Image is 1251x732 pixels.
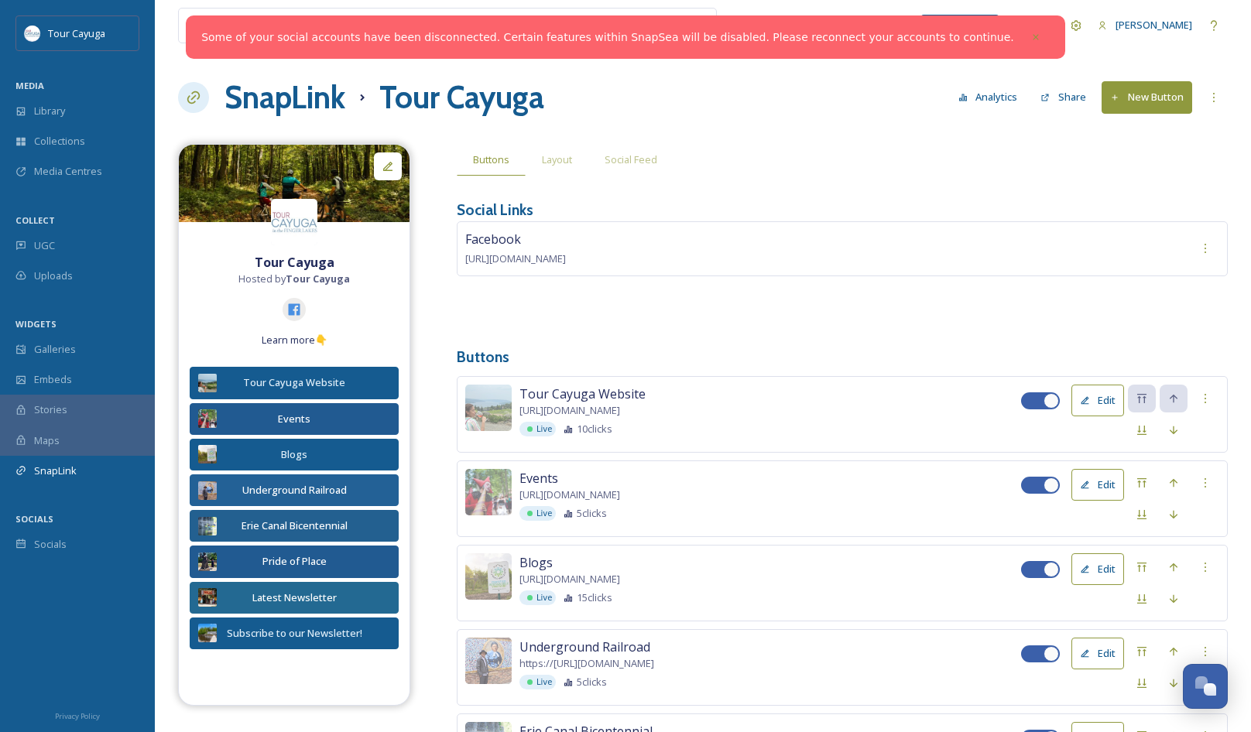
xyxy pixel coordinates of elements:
[473,152,509,167] span: Buttons
[465,251,566,265] span: [URL][DOMAIN_NAME]
[55,711,100,721] span: Privacy Policy
[271,199,317,245] img: download.jpeg
[48,26,105,40] span: Tour Cayuga
[465,469,512,515] img: 2fc8f295-4833-4b8f-bf13-9113ff3390b8.jpg
[618,10,708,40] a: View all files
[201,29,1014,46] a: Some of your social accounts have been disconnected. Certain features within SnapSea will be disa...
[190,403,399,435] button: Events
[198,624,217,642] img: 9e4c807c-bf24-47f4-bf34-f9a65645deea.jpg
[15,513,53,525] span: SOCIALS
[379,74,544,121] h1: Tour Cayuga
[34,238,55,253] span: UGC
[198,481,217,500] img: d989fd66-fd5c-4d2c-8c02-4c38b74c5598.jpg
[190,546,399,577] button: Pride of Place
[1116,18,1192,32] span: [PERSON_NAME]
[255,254,334,271] strong: Tour Cayuga
[214,9,590,43] input: Search your library
[224,447,364,462] div: Blogs
[542,152,572,167] span: Layout
[519,656,654,671] span: https://[URL][DOMAIN_NAME]
[190,510,399,542] button: Erie Canal Bicentennial
[34,342,76,357] span: Galleries
[1183,664,1228,709] button: Open Chat
[34,463,77,478] span: SnapLink
[224,554,364,569] div: Pride of Place
[519,572,620,587] span: [URL][DOMAIN_NAME]
[34,269,73,283] span: Uploads
[1071,385,1124,416] button: Edit
[55,706,100,724] a: Privacy Policy
[15,318,57,330] span: WIDGETS
[190,367,399,398] button: Tour Cayuga Website
[951,82,1026,112] button: Analytics
[34,164,102,179] span: Media Centres
[34,433,60,448] span: Maps
[457,199,533,221] h3: Social Links
[179,145,410,222] img: b5d037cd-04cd-4fac-9b64-9a22eac2a8e5.jpg
[198,588,217,607] img: faa31967-6370-4936-9b6c-70cf00b33f01.jpg
[577,422,612,436] span: 10 clicks
[577,590,612,605] span: 15 clicks
[1071,638,1124,669] button: Edit
[34,104,65,118] span: Library
[519,469,558,487] span: Events
[457,346,1228,368] h3: Buttons
[1102,81,1192,113] button: New Button
[286,272,350,286] strong: Tour Cayuga
[519,422,556,436] div: Live
[519,675,556,689] div: Live
[577,675,607,689] span: 5 clicks
[519,590,556,605] div: Live
[238,272,350,286] span: Hosted by
[519,403,620,418] span: [URL][DOMAIN_NAME]
[224,412,364,426] div: Events
[25,26,40,41] img: download.jpeg
[1071,469,1124,501] button: Edit
[198,374,217,392] img: d13152c4-165d-49b2-beb9-16e0a7ef30c2.jpg
[198,445,217,463] img: 71e0f8f2-1c90-4030-b889-528a98c53596.jpg
[190,617,399,649] button: Subscribe to our Newsletter!
[519,638,650,656] span: Underground Railroad
[1033,82,1094,112] button: Share
[224,483,364,498] div: Underground Railroad
[198,552,217,571] img: 9e949a54-5c2c-40a3-a755-359529188bce.jpg
[519,506,556,521] div: Live
[224,74,345,121] a: SnapLink
[262,333,327,347] span: Learn more👇
[1071,553,1124,585] button: Edit
[34,372,72,387] span: Embeds
[605,152,657,167] span: Social Feed
[951,82,1033,112] a: Analytics
[15,214,55,226] span: COLLECT
[921,15,999,36] a: What's New
[34,537,67,552] span: Socials
[465,553,512,600] img: 71e0f8f2-1c90-4030-b889-528a98c53596.jpg
[34,402,67,417] span: Stories
[190,582,399,614] button: Latest Newsletter
[224,626,364,641] div: Subscribe to our Newsletter!
[34,134,85,149] span: Collections
[190,439,399,470] button: Blogs
[224,375,364,390] div: Tour Cayuga Website
[224,590,364,605] div: Latest Newsletter
[465,231,521,248] span: Facebook
[198,409,217,428] img: 2fc8f295-4833-4b8f-bf13-9113ff3390b8.jpg
[519,553,553,572] span: Blogs
[224,518,364,533] div: Erie Canal Bicentennial
[465,638,512,684] img: d989fd66-fd5c-4d2c-8c02-4c38b74c5598.jpg
[15,80,44,91] span: MEDIA
[465,385,512,431] img: d13152c4-165d-49b2-beb9-16e0a7ef30c2.jpg
[198,517,217,535] img: 76f9020a-be25-4fe3-8c8a-75e768b8d523.jpg
[577,506,607,521] span: 5 clicks
[1090,10,1200,40] a: [PERSON_NAME]
[519,385,646,403] span: Tour Cayuga Website
[190,474,399,506] button: Underground Railroad
[519,487,620,502] span: [URL][DOMAIN_NAME]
